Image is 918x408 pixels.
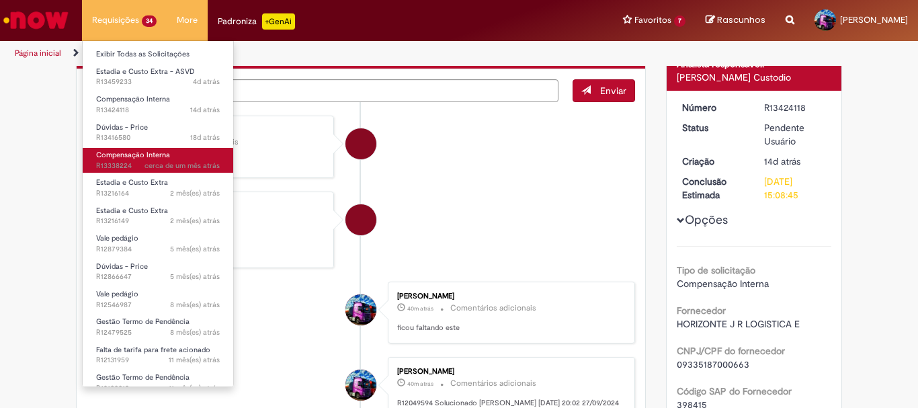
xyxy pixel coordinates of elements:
div: R13424118 [764,101,827,114]
span: cerca de um mês atrás [144,161,220,171]
span: Requisições [92,13,139,27]
b: Fornecedor [677,304,726,317]
span: R13216164 [96,188,220,199]
span: R13216149 [96,216,220,227]
span: 5 mês(es) atrás [170,244,220,254]
b: Tipo de solicitação [677,264,755,276]
span: Gestão Termo de Pendência [96,317,190,327]
span: Dúvidas - Price [96,261,148,272]
time: 26/06/2025 09:17:33 [170,216,220,226]
dt: Criação [672,155,755,168]
span: R13459233 [96,77,220,87]
div: Padroniza [218,13,295,30]
span: Rascunhos [717,13,765,26]
dt: Status [672,121,755,134]
a: Aberto R12879384 : Vale pedágio [83,231,233,256]
span: HORIZONTE J R LOGISTICA E [677,318,800,330]
span: 34 [142,15,157,27]
span: Estadia e Custo Extra [96,177,168,188]
div: Igor Alexandre Custodio [345,128,376,159]
span: 14d atrás [190,105,220,115]
span: 40m atrás [407,380,433,388]
b: Código SAP do Fornecedor [677,385,792,397]
time: 07/01/2025 09:02:02 [170,327,220,337]
div: Edson Moreno [345,294,376,325]
small: Comentários adicionais [450,302,536,314]
span: Estadia e Custo Extra [96,206,168,216]
b: CNPJ/CPF do fornecedor [677,345,785,357]
span: 2 mês(es) atrás [170,216,220,226]
a: Aberto R12866647 : Dúvidas - Price [83,259,233,284]
span: R12131959 [96,355,220,366]
a: Aberto R12103318 : Gestão Termo de Pendência [83,370,233,395]
textarea: Digite sua mensagem aqui... [87,79,558,102]
img: ServiceNow [1,7,71,34]
a: Rascunhos [706,14,765,27]
span: Favoritos [634,13,671,27]
time: 01/09/2025 09:03:55 [407,380,433,388]
span: Compensação Interna [96,150,170,160]
span: 40m atrás [407,304,433,313]
time: 11/10/2024 17:08:06 [169,355,220,365]
time: 17/01/2025 09:46:13 [170,300,220,310]
time: 08/10/2024 10:27:11 [169,383,220,393]
small: Comentários adicionais [450,378,536,389]
span: Compensação Interna [96,94,170,104]
a: Aberto R12131959 : Falta de tarifa para frete acionado [83,343,233,368]
span: R12866647 [96,272,220,282]
a: Aberto R13416580 : Dúvidas - Price [83,120,233,145]
time: 18/08/2025 10:53:35 [764,155,800,167]
div: [DATE] 15:08:45 [764,175,827,202]
a: Aberto R12479525 : Gestão Termo de Pendência [83,315,233,339]
a: Aberto R12546987 : Vale pedágio [83,287,233,312]
span: Vale pedágio [96,233,138,243]
span: 09335187000663 [677,358,749,370]
ul: Requisições [82,40,234,387]
span: Estadia e Custo Extra - ASVD [96,67,195,77]
span: 14d atrás [764,155,800,167]
span: 18d atrás [190,132,220,142]
time: 18/08/2025 10:53:37 [190,105,220,115]
div: Edson Moreno [345,370,376,401]
span: Vale pedágio [96,289,138,299]
p: ficou faltando este [397,323,621,333]
a: Aberto R13459233 : Estadia e Custo Extra - ASVD [83,65,233,89]
span: 7 [674,15,685,27]
span: Enviar [600,85,626,97]
span: More [177,13,198,27]
div: Pendente Usuário [764,121,827,148]
dt: Conclusão Estimada [672,175,755,202]
span: Gestão Termo de Pendência [96,372,190,382]
time: 26/06/2025 09:19:50 [170,188,220,198]
span: Dúvidas - Price [96,122,148,132]
span: R12546987 [96,300,220,311]
span: R12879384 [96,244,220,255]
a: Aberto R13424118 : Compensação Interna [83,92,233,117]
dt: Número [672,101,755,114]
span: 11 mês(es) atrás [169,383,220,393]
a: Aberto R13216149 : Estadia e Custo Extra [83,204,233,229]
a: Aberto R13338224 : Compensação Interna [83,148,233,173]
span: R13424118 [96,105,220,116]
time: 30/07/2025 15:17:04 [144,161,220,171]
ul: Trilhas de página [10,41,602,66]
time: 14/08/2025 09:47:50 [190,132,220,142]
span: R12103318 [96,383,220,394]
div: Igor Alexandre Custodio [345,204,376,235]
p: +GenAi [262,13,295,30]
span: 11 mês(es) atrás [169,355,220,365]
time: 01/09/2025 09:04:10 [407,304,433,313]
div: 18/08/2025 10:53:35 [764,155,827,168]
span: Compensação Interna [677,278,769,290]
div: [PERSON_NAME] Custodio [677,71,832,84]
time: 28/03/2025 14:50:30 [170,272,220,282]
span: 5 mês(es) atrás [170,272,220,282]
div: [PERSON_NAME] [397,368,621,376]
span: Falta de tarifa para frete acionado [96,345,210,355]
span: 8 mês(es) atrás [170,300,220,310]
time: 28/08/2025 16:41:10 [193,77,220,87]
span: R13338224 [96,161,220,171]
span: 8 mês(es) atrás [170,327,220,337]
a: Aberto R13216164 : Estadia e Custo Extra [83,175,233,200]
span: R13416580 [96,132,220,143]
